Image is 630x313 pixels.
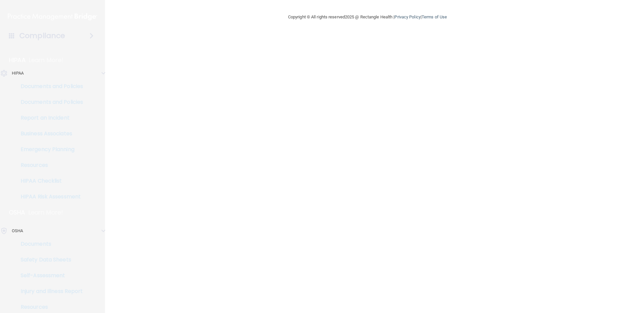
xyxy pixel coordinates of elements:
[29,56,64,64] p: Learn More!
[4,83,94,90] p: Documents and Policies
[12,227,23,235] p: OSHA
[4,146,94,153] p: Emergency Planning
[9,209,25,216] p: OSHA
[4,115,94,121] p: Report an Incident
[4,193,94,200] p: HIPAA Risk Assessment
[9,56,26,64] p: HIPAA
[4,272,94,279] p: Self-Assessment
[4,178,94,184] p: HIPAA Checklist
[422,14,447,19] a: Terms of Use
[4,288,94,295] p: Injury and Illness Report
[29,209,63,216] p: Learn More!
[4,241,94,247] p: Documents
[248,7,487,28] div: Copyright © All rights reserved 2025 @ Rectangle Health | |
[4,130,94,137] p: Business Associates
[394,14,420,19] a: Privacy Policy
[8,10,97,23] img: PMB logo
[4,304,94,310] p: Resources
[4,257,94,263] p: Safety Data Sheets
[19,31,65,40] h4: Compliance
[12,69,24,77] p: HIPAA
[4,99,94,105] p: Documents and Policies
[4,162,94,168] p: Resources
